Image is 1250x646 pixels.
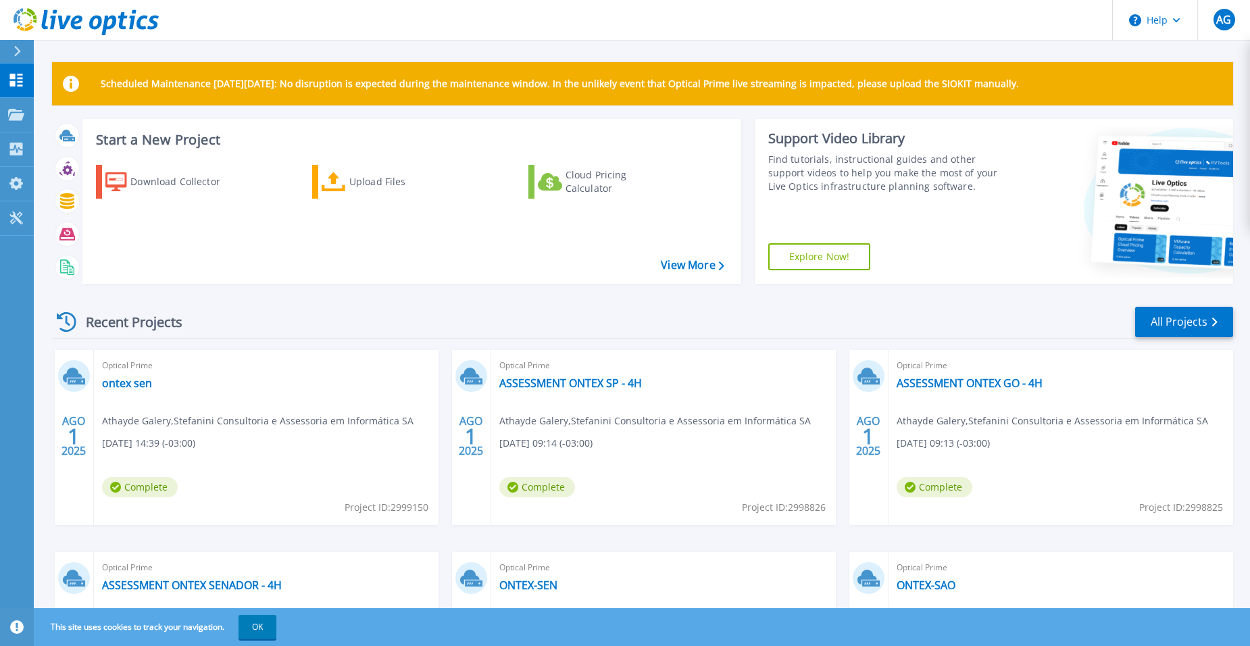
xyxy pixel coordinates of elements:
span: Project ID: 2998825 [1139,500,1223,515]
a: Upload Files [312,165,463,199]
span: Athayde Galery , Stefanini Consultoria e Assessoria em Informática SA [499,414,811,428]
span: Optical Prime [499,560,828,575]
span: Optical Prime [897,358,1225,373]
span: Optical Prime [897,560,1225,575]
div: AGO 2025 [458,412,484,461]
a: ONTEX-SEN [499,578,557,592]
div: AGO 2025 [855,412,881,461]
span: 1 [862,430,874,442]
div: Recent Projects [52,305,201,339]
a: Cloud Pricing Calculator [528,165,679,199]
span: AG [1216,14,1231,25]
span: 1 [68,430,80,442]
span: Complete [102,477,178,497]
span: Athayde Galery , Stefanini Consultoria e Assessoria em Informática SA [897,414,1208,428]
a: View More [661,259,724,272]
a: ONTEX-SAO [897,578,955,592]
a: All Projects [1135,307,1233,337]
a: ASSESSMENT ONTEX SP - 4H [499,376,642,390]
span: [DATE] 14:39 (-03:00) [102,436,195,451]
span: Optical Prime [499,358,828,373]
a: Explore Now! [768,243,871,270]
p: Scheduled Maintenance [DATE][DATE]: No disruption is expected during the maintenance window. In t... [101,78,1019,89]
span: Optical Prime [102,560,430,575]
div: Cloud Pricing Calculator [566,168,674,195]
span: [DATE] 09:14 (-03:00) [499,436,593,451]
div: Upload Files [349,168,457,195]
h3: Start a New Project [96,132,724,147]
a: ontex sen [102,376,152,390]
button: OK [239,615,276,639]
span: Optical Prime [102,358,430,373]
div: Find tutorials, instructional guides and other support videos to help you make the most of your L... [768,153,1011,193]
div: AGO 2025 [61,412,86,461]
div: Download Collector [130,168,239,195]
span: Athayde Galery , Stefanini Consultoria e Assessoria em Informática SA [102,414,414,428]
span: This site uses cookies to track your navigation. [37,615,276,639]
a: ASSESSMENT ONTEX GO - 4H [897,376,1043,390]
span: Complete [499,477,575,497]
span: [DATE] 09:13 (-03:00) [897,436,990,451]
a: Download Collector [96,165,247,199]
span: Complete [897,477,972,497]
div: Support Video Library [768,130,1011,147]
span: Project ID: 2999150 [345,500,428,515]
a: ASSESSMENT ONTEX SENADOR - 4H [102,578,282,592]
span: 1 [465,430,477,442]
span: Project ID: 2998826 [742,500,826,515]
